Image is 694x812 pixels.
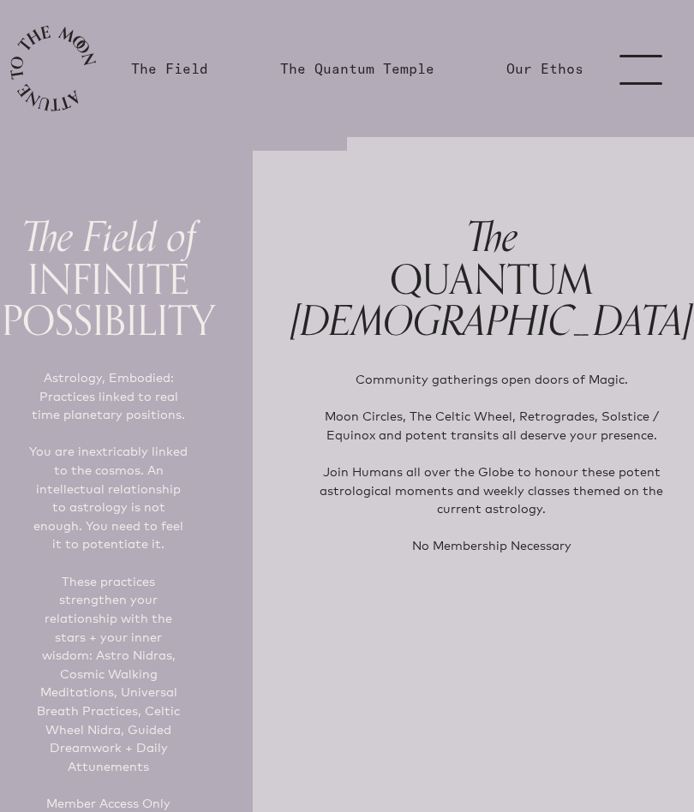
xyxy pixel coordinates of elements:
a: The Field [131,58,208,79]
p: Community gatherings open doors of Magic. Moon Circles, The Celtic Wheel, Retrogrades, Solstice /... [318,370,665,555]
span: [DEMOGRAPHIC_DATA] [290,288,692,355]
span: The Field of [21,204,196,272]
h1: INFINITE POSSIBILITY [2,216,215,341]
h1: QUANTUM [290,216,692,343]
a: The Quantum Temple [280,58,434,79]
span: The [466,204,518,272]
a: Our Ethos [506,58,583,79]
